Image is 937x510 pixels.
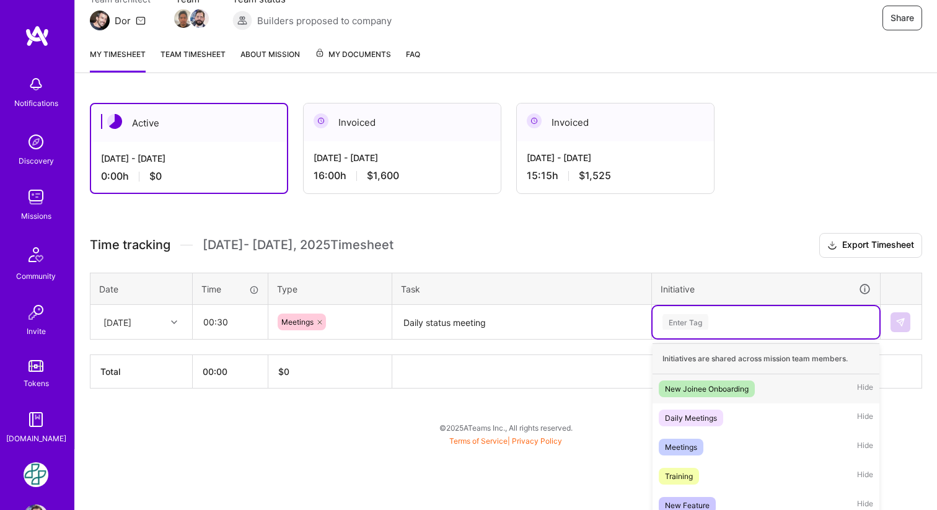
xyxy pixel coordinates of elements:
div: [DATE] - [DATE] [101,152,277,165]
a: My timesheet [90,48,146,73]
img: logo [25,25,50,47]
div: Notifications [14,97,58,110]
img: Team Member Avatar [174,9,193,28]
div: Discovery [19,154,54,167]
i: icon Download [827,239,837,252]
span: $1,600 [367,169,399,182]
a: Team timesheet [161,48,226,73]
i: icon Mail [136,15,146,25]
div: [DOMAIN_NAME] [6,432,66,445]
img: discovery [24,130,48,154]
div: Invite [27,325,46,338]
div: Training [665,470,693,483]
img: Counter Health: Team for Counter Health [24,462,48,487]
a: Privacy Policy [512,436,562,446]
a: My Documents [315,48,391,73]
span: Hide [857,380,873,397]
div: 0:00 h [101,170,277,183]
img: guide book [24,407,48,432]
div: New Joinee Onboarding [665,382,749,395]
a: Counter Health: Team for Counter Health [20,462,51,487]
span: Time tracking [90,237,170,253]
a: About Mission [240,48,300,73]
img: Invite [24,300,48,325]
div: [DATE] - [DATE] [314,151,491,164]
img: Community [21,240,51,270]
button: Export Timesheet [819,233,922,258]
div: Community [16,270,56,283]
th: 00:00 [193,355,268,389]
span: $1,525 [579,169,611,182]
span: Hide [857,410,873,426]
div: Tokens [24,377,49,390]
img: bell [24,72,48,97]
div: Initiative [661,282,871,296]
img: Invoiced [314,113,328,128]
input: HH:MM [193,306,267,338]
div: Daily Meetings [665,411,717,424]
button: Share [882,6,922,30]
th: Type [268,273,392,305]
span: Share [891,12,914,24]
a: Team Member Avatar [175,8,191,29]
div: 16:00 h [314,169,491,182]
img: Active [107,114,122,129]
a: Team Member Avatar [191,8,208,29]
div: Invoiced [517,103,714,141]
i: icon Chevron [171,319,177,325]
span: $ 0 [278,366,289,377]
th: Date [90,273,193,305]
div: [DATE] [103,315,131,328]
a: Terms of Service [449,436,508,446]
a: FAQ [406,48,420,73]
span: [DATE] - [DATE] , 2025 Timesheet [203,237,394,253]
div: 15:15 h [527,169,704,182]
div: Dor [115,14,131,27]
span: Builders proposed to company [257,14,392,27]
img: Builders proposed to company [232,11,252,30]
span: My Documents [315,48,391,61]
th: Total [90,355,193,389]
div: © 2025 ATeams Inc., All rights reserved. [74,412,937,443]
img: tokens [29,360,43,372]
img: teamwork [24,185,48,209]
div: Enter Tag [662,312,708,332]
span: Hide [857,468,873,485]
textarea: Daily status meeting [394,306,650,339]
span: Hide [857,439,873,455]
img: Team Architect [90,11,110,30]
th: Task [392,273,652,305]
div: [DATE] - [DATE] [527,151,704,164]
span: Meetings [281,317,314,327]
img: Invoiced [527,113,542,128]
div: Time [201,283,259,296]
img: Team Member Avatar [190,9,209,28]
img: Submit [895,317,905,327]
div: Meetings [665,441,697,454]
span: | [449,436,562,446]
div: Initiatives are shared across mission team members. [653,343,879,374]
div: Missions [21,209,51,222]
div: Active [91,104,287,142]
div: Invoiced [304,103,501,141]
span: $0 [149,170,162,183]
